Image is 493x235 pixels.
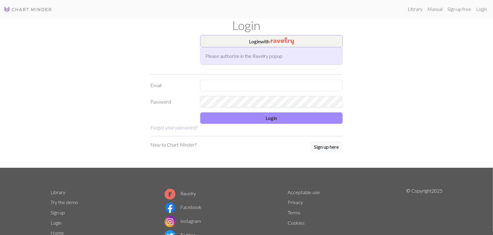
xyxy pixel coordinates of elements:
[165,190,196,196] a: Ravelry
[310,141,343,153] button: Sign up here
[445,3,474,15] a: Sign up free
[310,141,343,153] a: Sign up here
[51,210,65,215] a: Sign up
[165,202,175,213] img: Facebook logo
[150,124,198,130] a: Forgot your password?
[4,6,52,13] img: Logo
[405,3,425,15] a: Library
[51,189,65,195] a: Library
[51,199,78,205] a: Try the demo
[165,216,175,227] img: Instagram logo
[288,189,320,195] a: Acceptable use
[288,220,305,226] a: Cookies
[200,112,343,124] button: Login
[200,35,343,47] button: Loginwith
[200,47,343,65] div: Please authorize in the Ravelry popup
[271,37,294,45] img: Ravelry
[288,199,303,205] a: Privacy
[147,80,197,91] label: Email
[147,96,197,108] label: Password
[165,204,201,210] a: Facebook
[288,210,300,215] a: Terms
[165,218,201,224] a: Instagram
[150,141,197,148] p: New to Chart Minder?
[47,18,446,33] h1: Login
[51,220,61,226] a: Login
[425,3,445,15] a: Manual
[474,3,489,15] a: Login
[165,189,175,200] img: Ravelry logo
